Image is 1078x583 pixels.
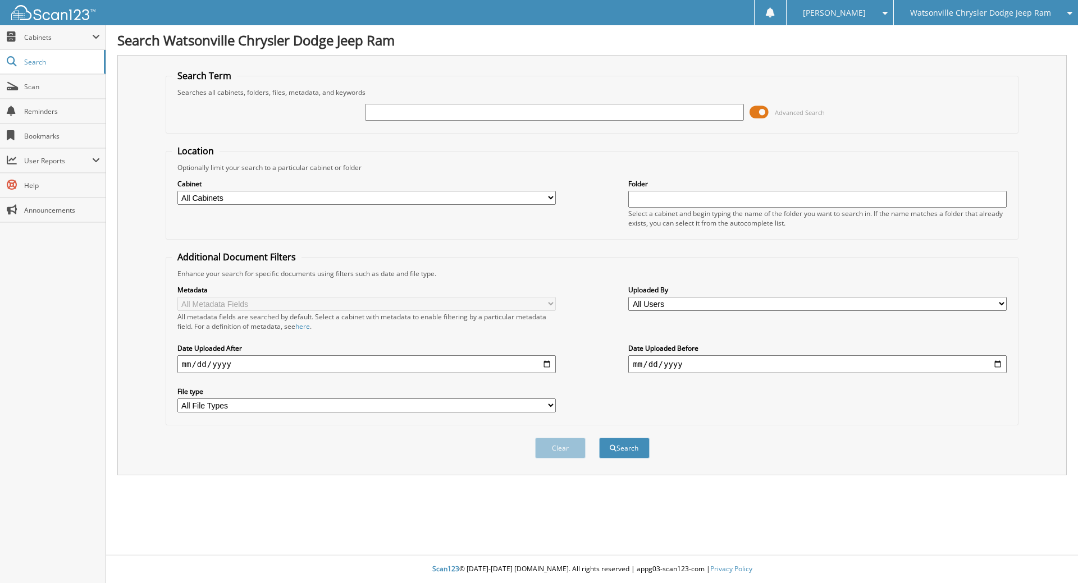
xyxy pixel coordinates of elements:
label: Folder [628,179,1007,189]
a: here [295,322,310,331]
button: Search [599,438,650,458]
img: scan123-logo-white.svg [11,5,95,20]
legend: Search Term [172,70,237,82]
label: Cabinet [177,179,556,189]
label: Date Uploaded After [177,343,556,353]
span: Help [24,181,100,190]
div: Enhance your search for specific documents using filters such as date and file type. [172,269,1013,278]
span: Cabinets [24,33,92,42]
span: Announcements [24,205,100,215]
input: start [177,355,556,373]
span: Reminders [24,107,100,116]
span: Scan [24,82,100,91]
span: Bookmarks [24,131,100,141]
label: Metadata [177,285,556,295]
input: end [628,355,1007,373]
label: Date Uploaded Before [628,343,1007,353]
button: Clear [535,438,586,458]
label: Uploaded By [628,285,1007,295]
label: File type [177,387,556,396]
h1: Search Watsonville Chrysler Dodge Jeep Ram [117,31,1067,49]
span: Watsonville Chrysler Dodge Jeep Ram [910,10,1051,16]
a: Privacy Policy [710,564,752,573]
span: Search [24,57,98,67]
div: Searches all cabinets, folders, files, metadata, and keywords [172,88,1013,97]
legend: Location [172,145,220,157]
div: Optionally limit your search to a particular cabinet or folder [172,163,1013,172]
div: © [DATE]-[DATE] [DOMAIN_NAME]. All rights reserved | appg03-scan123-com | [106,556,1078,583]
div: Select a cabinet and begin typing the name of the folder you want to search in. If the name match... [628,209,1007,228]
span: Advanced Search [775,108,825,117]
span: User Reports [24,156,92,166]
span: [PERSON_NAME] [803,10,866,16]
div: All metadata fields are searched by default. Select a cabinet with metadata to enable filtering b... [177,312,556,331]
span: Scan123 [432,564,459,573]
legend: Additional Document Filters [172,251,302,263]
